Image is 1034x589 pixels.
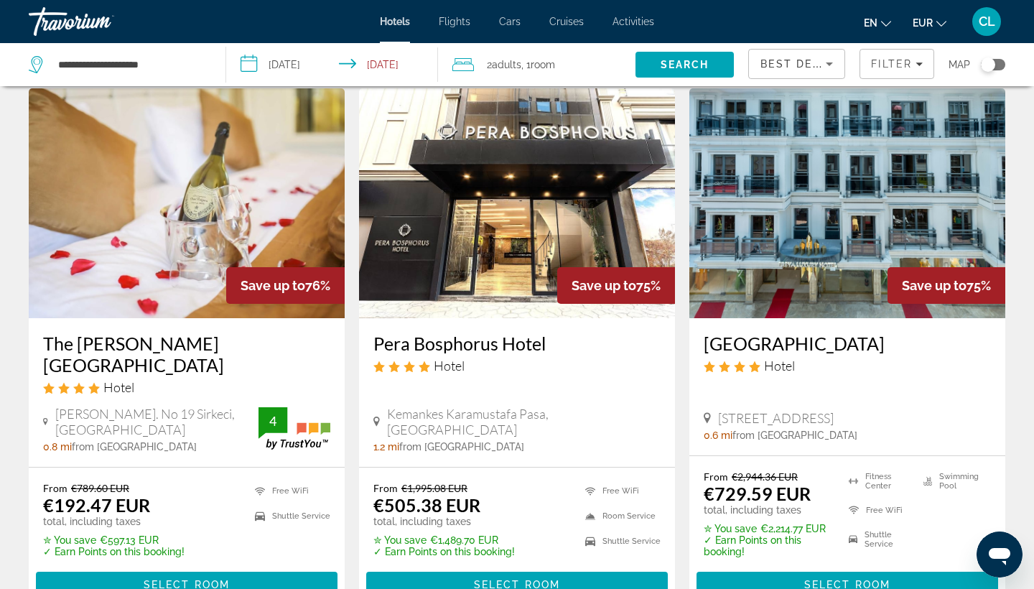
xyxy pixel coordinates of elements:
del: €2,944.36 EUR [732,470,798,483]
span: Kemankes Karamustafa Pasa, [GEOGRAPHIC_DATA] [387,406,661,437]
button: Toggle map [970,58,1005,71]
span: Search [661,59,709,70]
span: 0.6 mi [704,430,732,441]
ins: €729.59 EUR [704,483,811,504]
p: €2,214.77 EUR [704,523,831,534]
button: User Menu [968,6,1005,37]
span: Hotel [103,379,134,395]
div: 4 star Hotel [43,379,330,395]
p: ✓ Earn Points on this booking! [704,534,831,557]
a: Pera Bosphorus Hotel [373,333,661,354]
button: Change language [864,12,891,33]
span: Save up to [572,278,636,293]
li: Swimming Pool [916,470,991,492]
li: Free WiFi [578,482,661,500]
li: Fitness Center [842,470,916,492]
div: 76% [226,267,345,304]
div: 75% [888,267,1005,304]
button: Filters [860,49,934,79]
span: Hotel [764,358,795,374]
mat-select: Sort by [760,55,833,73]
div: 4 star Hotel [704,358,991,374]
span: Map [949,55,970,75]
ins: €505.38 EUR [373,494,480,516]
span: Adults [492,59,521,70]
span: ✮ You save [704,523,757,534]
img: TrustYou guest rating badge [258,407,330,450]
p: €597.13 EUR [43,534,185,546]
span: From [373,482,398,494]
span: Save up to [902,278,967,293]
a: The [PERSON_NAME][GEOGRAPHIC_DATA] [43,333,330,376]
button: Travelers: 2 adults, 0 children [438,43,635,86]
input: Search hotel destination [57,54,204,75]
iframe: Bouton de lancement de la fenêtre de messagerie [977,532,1023,578]
a: Cruises [549,16,584,27]
li: Room Service [578,507,661,525]
button: Change currency [913,12,946,33]
a: Hotels [380,16,410,27]
div: 75% [557,267,675,304]
span: Room [531,59,555,70]
img: Pera Bosphorus Hotel [359,88,675,318]
span: From [43,482,67,494]
del: €1,995.08 EUR [401,482,467,494]
p: total, including taxes [373,516,515,527]
span: From [704,470,728,483]
p: total, including taxes [704,504,831,516]
ins: €192.47 EUR [43,494,150,516]
a: Activities [613,16,654,27]
span: ✮ You save [373,534,427,546]
p: total, including taxes [43,516,185,527]
li: Shuttle Service [842,529,916,550]
p: ✓ Earn Points on this booking! [43,546,185,557]
div: 4 star Hotel [373,358,661,374]
img: Freya Hotel [689,88,1005,318]
li: Free WiFi [842,499,916,521]
span: from [GEOGRAPHIC_DATA] [72,441,197,453]
span: EUR [913,17,933,29]
span: Save up to [241,278,305,293]
div: 4 [258,412,287,430]
li: Free WiFi [248,482,330,500]
span: [PERSON_NAME]. No 19 Sirkeci, [GEOGRAPHIC_DATA] [55,406,258,437]
li: Shuttle Service [248,507,330,525]
span: 1.2 mi [373,441,399,453]
span: en [864,17,877,29]
a: Travorium [29,3,172,40]
span: 0.8 mi [43,441,72,453]
button: Search [635,52,734,78]
span: from [GEOGRAPHIC_DATA] [732,430,857,441]
span: [STREET_ADDRESS] [718,410,834,426]
img: The Constantine Hotel [29,88,345,318]
del: €789.60 EUR [71,482,129,494]
p: ✓ Earn Points on this booking! [373,546,515,557]
span: Filter [871,58,912,70]
span: 2 [487,55,521,75]
a: [GEOGRAPHIC_DATA] [704,333,991,354]
span: from [GEOGRAPHIC_DATA] [399,441,524,453]
a: Cars [499,16,521,27]
span: CL [979,14,995,29]
a: Flights [439,16,470,27]
span: Best Deals [760,58,835,70]
li: Shuttle Service [578,532,661,550]
button: Select check in and out date [226,43,438,86]
span: , 1 [521,55,555,75]
span: ✮ You save [43,534,96,546]
span: Hotel [434,358,465,374]
p: €1,489.70 EUR [373,534,515,546]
